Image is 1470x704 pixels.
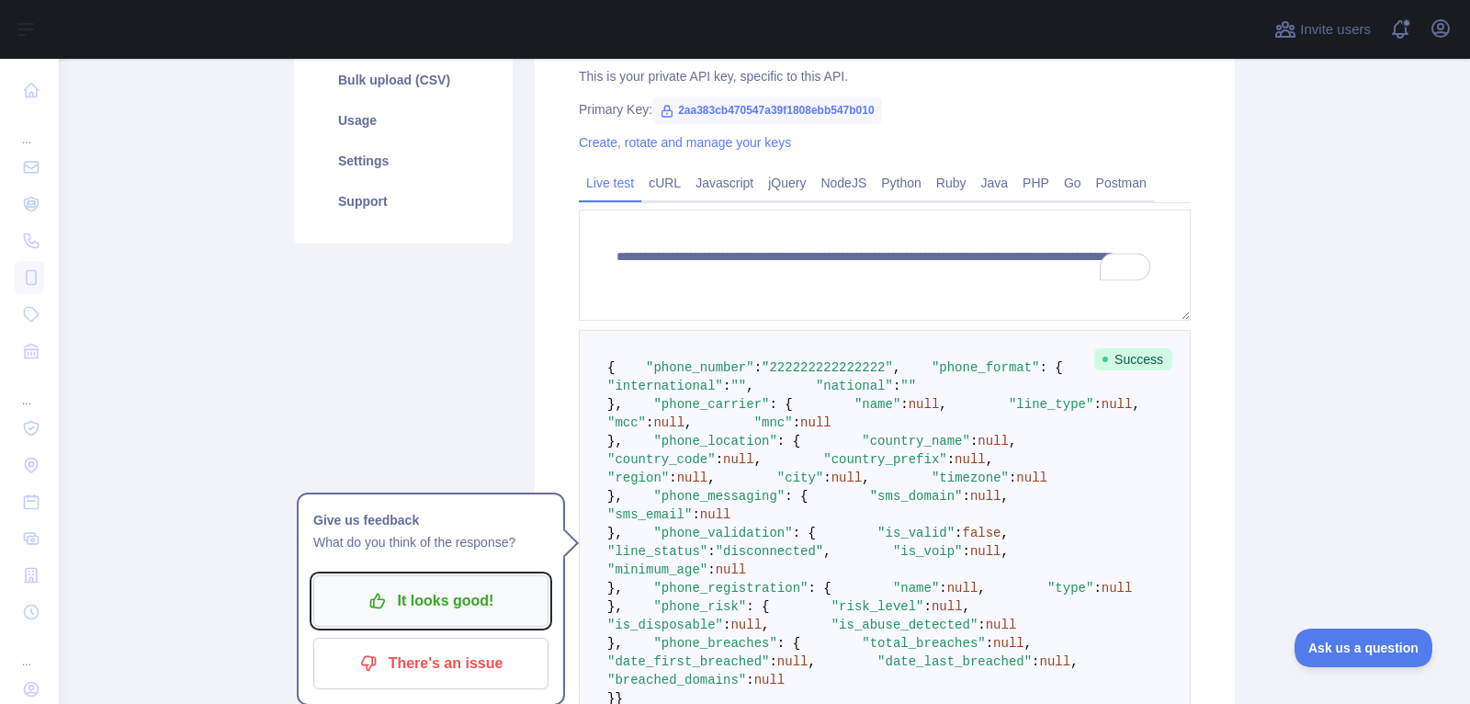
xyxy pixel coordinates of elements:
a: Go [1057,168,1089,198]
span: null [1102,397,1133,412]
span: : [646,415,653,430]
span: "date_first_breached" [607,654,769,669]
a: Usage [316,100,491,141]
h1: Give us feedback [313,509,548,531]
span: : [723,379,730,393]
span: "" [900,379,916,393]
span: "minimum_age" [607,562,707,577]
span: , [1001,526,1009,540]
span: null [653,415,684,430]
span: , [1070,654,1078,669]
span: : [1032,654,1039,669]
span: "date_last_breached" [877,654,1032,669]
span: , [963,599,970,614]
a: Ruby [929,168,974,198]
textarea: To enrich screen reader interactions, please activate Accessibility in Grammarly extension settings [579,210,1191,321]
span: "name" [854,397,900,412]
a: Live test [579,168,641,198]
span: : { [777,636,800,651]
span: : [947,452,955,467]
span: null [993,636,1024,651]
div: ... [15,371,44,408]
span: "risk_level" [831,599,924,614]
span: "international" [607,379,723,393]
span: "phone_number" [646,360,754,375]
span: "country_code" [607,452,716,467]
span: null [909,397,940,412]
span: "national" [816,379,893,393]
span: null [1102,581,1133,596]
span: : [970,434,978,449]
a: Java [974,168,1016,198]
span: "is_disposable" [607,618,723,632]
span: : [1093,581,1101,596]
span: : { [1040,360,1063,375]
span: null [730,618,762,632]
span: : { [777,434,800,449]
span: , [808,654,815,669]
span: : { [785,489,808,504]
a: Support [316,181,491,221]
span: , [707,471,715,485]
span: : [746,673,753,687]
span: "222222222222222" [762,360,893,375]
span: "sms_email" [607,507,692,522]
span: "name" [893,581,939,596]
span: , [1009,434,1016,449]
span: null [677,471,708,485]
span: , [1132,397,1139,412]
span: : [707,562,715,577]
div: ... [15,632,44,669]
button: Invite users [1271,15,1374,44]
span: , [762,618,769,632]
span: null [716,562,747,577]
a: jQuery [761,168,813,198]
span: null [1016,471,1047,485]
span: : [669,471,676,485]
span: : [716,452,723,467]
span: "breached_domains" [607,673,746,687]
span: "type" [1047,581,1093,596]
span: "mnc" [754,415,793,430]
span: null [1040,654,1071,669]
span: : [893,379,900,393]
span: : [924,599,932,614]
span: }, [607,526,623,540]
span: "mcc" [607,415,646,430]
span: : { [769,397,792,412]
span: , [746,379,753,393]
span: : [900,397,908,412]
span: "phone_breaches" [653,636,776,651]
span: null [932,599,963,614]
span: }, [607,599,623,614]
span: : [986,636,993,651]
span: , [754,452,762,467]
span: "phone_messaging" [653,489,785,504]
a: Create, rotate and manage your keys [579,135,791,150]
span: false [963,526,1001,540]
span: "total_breaches" [862,636,985,651]
span: "phone_format" [932,360,1040,375]
span: : [793,415,800,430]
span: null [800,415,831,430]
span: null [723,452,754,467]
div: This is your private API key, specific to this API. [579,67,1191,85]
span: "city" [777,471,823,485]
span: : [963,544,970,559]
span: null [955,452,986,467]
span: "country_prefix" [823,452,946,467]
span: , [978,581,985,596]
span: null [970,544,1001,559]
span: "is_valid" [877,526,955,540]
span: }, [607,397,623,412]
span: }, [607,636,623,651]
span: : [707,544,715,559]
span: null [700,507,731,522]
span: : [939,581,946,596]
span: null [777,654,808,669]
span: "phone_carrier" [653,397,769,412]
span: , [684,415,692,430]
span: "phone_location" [653,434,776,449]
span: : [754,360,762,375]
span: "sms_domain" [870,489,963,504]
